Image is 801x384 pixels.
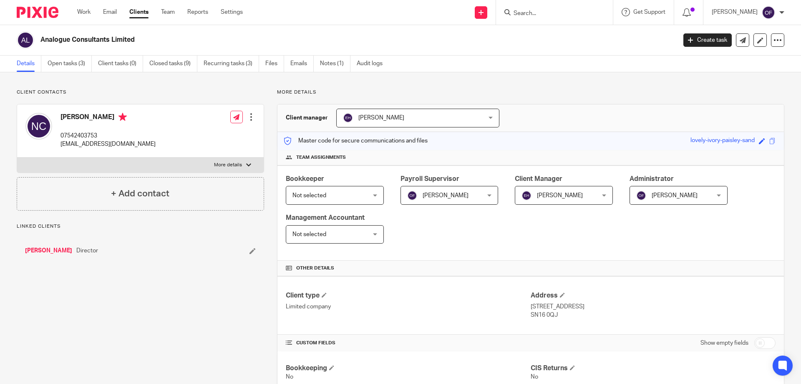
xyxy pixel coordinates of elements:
a: Emails [290,56,314,72]
span: Bookkeeper [286,175,324,182]
input: Search [513,10,588,18]
span: Director [76,247,98,255]
p: Client contacts [17,89,264,96]
img: svg%3E [636,191,646,201]
p: [PERSON_NAME] [712,8,758,16]
h4: Client type [286,291,531,300]
a: Details [17,56,41,72]
span: Payroll Supervisor [400,175,459,182]
span: [PERSON_NAME] [358,115,404,121]
span: Not selected [292,193,326,198]
h4: Bookkeeping [286,364,531,373]
p: [STREET_ADDRESS] [531,303,776,311]
p: [EMAIL_ADDRESS][DOMAIN_NAME] [60,140,156,148]
p: 07542403753 [60,132,156,140]
span: Management Accountant [286,214,365,221]
h4: Address [531,291,776,300]
span: [PERSON_NAME] [537,193,583,198]
div: lovely-ivory-paisley-sand [690,136,755,146]
label: Show empty fields [700,339,748,347]
h4: CUSTOM FIELDS [286,340,531,346]
a: Open tasks (3) [48,56,92,72]
img: svg%3E [25,113,52,140]
a: Closed tasks (9) [149,56,197,72]
h2: Analogue Consultants Limited [40,36,545,44]
span: Administrator [630,175,674,182]
a: Recurring tasks (3) [204,56,259,72]
a: Clients [129,8,149,16]
a: Team [161,8,175,16]
h4: + Add contact [111,187,169,200]
i: Primary [118,113,127,121]
p: More details [214,162,242,168]
a: Work [77,8,91,16]
p: SN16 0QJ [531,311,776,319]
span: Team assignments [296,154,346,161]
a: Client tasks (0) [98,56,143,72]
h4: CIS Returns [531,364,776,373]
span: Other details [296,265,334,272]
img: svg%3E [762,6,775,19]
h3: Client manager [286,114,328,122]
a: Create task [683,33,732,47]
img: Pixie [17,7,58,18]
span: No [531,374,538,380]
a: Audit logs [357,56,389,72]
img: svg%3E [17,31,34,49]
img: svg%3E [343,113,353,123]
p: Master code for secure communications and files [284,137,428,145]
img: svg%3E [521,191,531,201]
a: Settings [221,8,243,16]
span: Not selected [292,231,326,237]
p: Linked clients [17,223,264,230]
span: [PERSON_NAME] [652,193,698,198]
a: Files [265,56,284,72]
a: Reports [187,8,208,16]
img: svg%3E [407,191,417,201]
p: More details [277,89,784,96]
a: Notes (1) [320,56,350,72]
a: [PERSON_NAME] [25,247,72,255]
h4: [PERSON_NAME] [60,113,156,123]
span: No [286,374,293,380]
span: [PERSON_NAME] [423,193,469,198]
span: Client Manager [515,175,562,182]
a: Email [103,8,117,16]
span: Get Support [633,9,665,15]
p: Limited company [286,303,531,311]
